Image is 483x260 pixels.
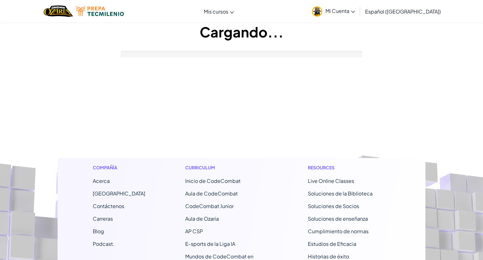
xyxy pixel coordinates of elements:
a: Acerca [93,178,110,184]
a: Historias de éxito [308,253,349,260]
a: Aula de Ozaria [185,215,219,222]
span: Inicio de CodeCombat [185,178,241,184]
img: Tecmilenio logo [76,7,124,16]
a: Soluciones de enseñanza [308,215,368,222]
a: Live Online Classes [308,178,354,184]
a: [GEOGRAPHIC_DATA] [93,190,145,197]
img: Home [44,5,73,18]
span: Mi Cuenta [325,8,355,14]
a: AP CSP [185,228,203,235]
span: Mis cursos [204,8,228,15]
a: Estudios de Eficacia [308,240,356,247]
a: Carreras [93,215,113,222]
a: Cumplimiento de normas [308,228,369,235]
a: Mi Cuenta [309,1,358,21]
h1: Resources [308,164,391,171]
h1: Compañía [93,164,145,171]
span: Español ([GEOGRAPHIC_DATA]) [365,8,441,15]
a: Soluciones de la Biblioteca [308,190,373,197]
img: avatar [312,6,322,17]
a: Aula de CodeCombat [185,190,238,197]
a: Mis cursos [201,3,237,20]
a: Podcast. [93,240,114,247]
a: Blog [93,228,104,235]
a: Soluciones de Socios [308,203,359,209]
a: Español ([GEOGRAPHIC_DATA]) [362,3,444,20]
span: Contáctenos [93,203,124,209]
a: Ozaria by CodeCombat logo [44,5,73,18]
a: E-sports de la Liga IA [185,240,235,247]
h1: Curriculum [185,164,268,171]
a: CodeCombat Junior [185,203,234,209]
